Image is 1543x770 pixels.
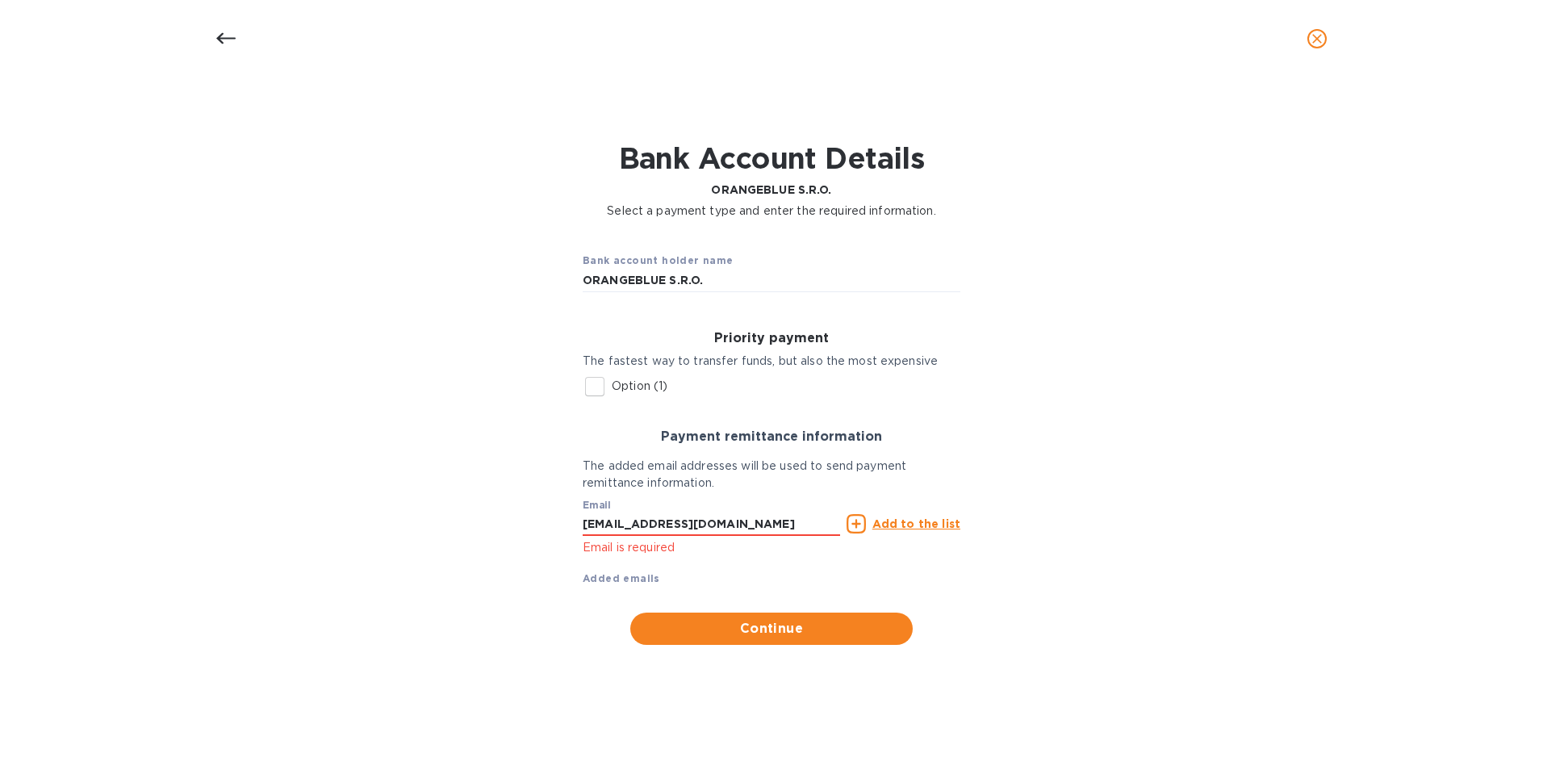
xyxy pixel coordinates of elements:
label: Email [583,500,611,510]
u: Add to the list [872,517,960,530]
p: Select a payment type and enter the required information. [607,203,936,220]
h3: Payment remittance information [583,429,960,445]
p: The fastest way to transfer funds, but also the most expensive [583,353,960,370]
p: Email is required [583,538,840,557]
input: Enter email [583,513,840,537]
button: Continue [630,613,913,645]
b: Bank account holder name [583,254,734,266]
p: Option (1) [612,378,667,395]
b: Added emails [583,572,660,584]
h1: Bank Account Details [607,141,936,175]
span: Continue [643,619,900,638]
p: The added email addresses will be used to send payment remittance information. [583,458,960,492]
h3: Priority payment [583,331,960,346]
button: close [1298,19,1336,58]
b: ORANGEBLUE S.R.O. [711,183,831,196]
